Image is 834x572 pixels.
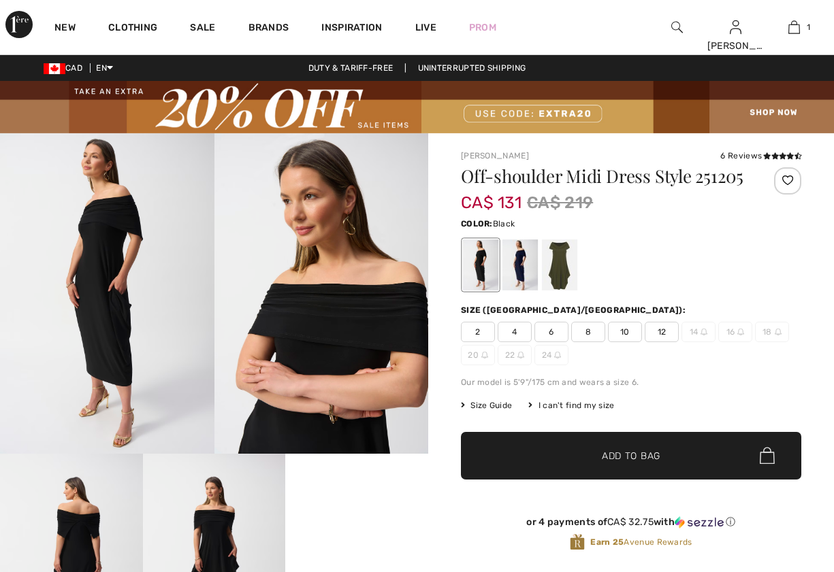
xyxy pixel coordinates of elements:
span: 18 [755,322,789,342]
span: EN [96,63,113,73]
a: Brands [248,22,289,36]
img: ring-m.svg [554,352,561,358]
div: 6 Reviews [720,150,801,162]
img: Sezzle [675,516,724,528]
a: Live [415,20,436,35]
img: 1ère Avenue [5,11,33,38]
span: 20 [461,345,495,365]
h1: Off-shoulder Midi Dress Style 251205 [461,167,745,185]
a: 1 [765,19,822,35]
div: or 4 payments ofCA$ 32.75withSezzle Click to learn more about Sezzle [461,516,801,533]
span: Add to Bag [602,448,660,462]
span: Color: [461,219,493,229]
img: My Bag [788,19,800,35]
span: 8 [571,322,605,342]
img: ring-m.svg [517,352,524,358]
span: 22 [498,345,532,365]
span: 12 [645,322,679,342]
button: Add to Bag [461,432,801,480]
div: Size ([GEOGRAPHIC_DATA]/[GEOGRAPHIC_DATA]): [461,304,688,316]
a: Sign In [730,20,741,33]
span: 4 [498,322,532,342]
span: 10 [608,322,642,342]
span: Size Guide [461,399,512,411]
div: Cactus [542,239,577,290]
a: New [54,22,76,36]
span: CA$ 219 [527,190,593,215]
a: Clothing [108,22,157,36]
span: 16 [718,322,752,342]
span: 2 [461,322,495,342]
strong: Earn 25 [590,537,624,547]
a: [PERSON_NAME] [461,151,529,161]
video: Your browser does not support the video tag. [285,454,428,525]
img: My Info [730,19,741,35]
span: CA$ 131 [461,180,522,212]
div: I can't find my size [528,399,614,411]
a: Sale [190,22,215,36]
img: Avenue Rewards [570,533,585,552]
img: ring-m.svg [775,329,782,335]
span: 24 [534,345,568,365]
div: [PERSON_NAME] [707,39,765,53]
div: Our model is 5'9"/175 cm and wears a size 6. [461,376,801,388]
div: Black [463,239,498,290]
span: CAD [44,63,88,73]
img: Off-Shoulder Midi Dress Style 251205. 2 [214,133,429,454]
span: 1 [807,21,810,33]
img: Canadian Dollar [44,63,65,74]
div: Midnight Blue [502,239,538,290]
div: or 4 payments of with [461,516,801,528]
img: Bag.svg [760,447,775,465]
img: ring-m.svg [737,329,744,335]
span: 6 [534,322,568,342]
a: Prom [469,20,496,35]
img: ring-m.svg [701,329,707,335]
img: ring-m.svg [481,352,488,358]
span: 14 [681,322,716,342]
span: Black [493,219,515,229]
span: Inspiration [321,22,382,36]
img: search the website [671,19,683,35]
span: Avenue Rewards [590,536,692,548]
span: CA$ 32.75 [607,516,654,528]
